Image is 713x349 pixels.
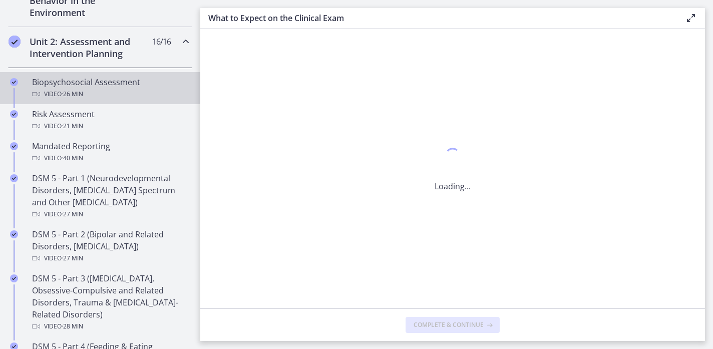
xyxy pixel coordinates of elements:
[32,172,188,220] div: DSM 5 - Part 1 (Neurodevelopmental Disorders, [MEDICAL_DATA] Spectrum and Other [MEDICAL_DATA])
[62,152,83,164] span: · 40 min
[152,36,171,48] span: 16 / 16
[10,174,18,182] i: Completed
[32,108,188,132] div: Risk Assessment
[32,320,188,332] div: Video
[435,180,471,192] p: Loading...
[435,145,471,168] div: 1
[32,152,188,164] div: Video
[32,208,188,220] div: Video
[62,88,83,100] span: · 26 min
[32,120,188,132] div: Video
[32,272,188,332] div: DSM 5 - Part 3 ([MEDICAL_DATA], Obsessive-Compulsive and Related Disorders, Trauma & [MEDICAL_DAT...
[10,230,18,238] i: Completed
[10,110,18,118] i: Completed
[10,78,18,86] i: Completed
[9,36,21,48] i: Completed
[10,142,18,150] i: Completed
[32,76,188,100] div: Biopsychosocial Assessment
[62,208,83,220] span: · 27 min
[62,320,83,332] span: · 28 min
[32,140,188,164] div: Mandated Reporting
[10,274,18,282] i: Completed
[32,88,188,100] div: Video
[414,321,484,329] span: Complete & continue
[208,12,669,24] h3: What to Expect on the Clinical Exam
[32,252,188,264] div: Video
[32,228,188,264] div: DSM 5 - Part 2 (Bipolar and Related Disorders, [MEDICAL_DATA])
[30,36,152,60] h2: Unit 2: Assessment and Intervention Planning
[62,252,83,264] span: · 27 min
[406,317,500,333] button: Complete & continue
[62,120,83,132] span: · 21 min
